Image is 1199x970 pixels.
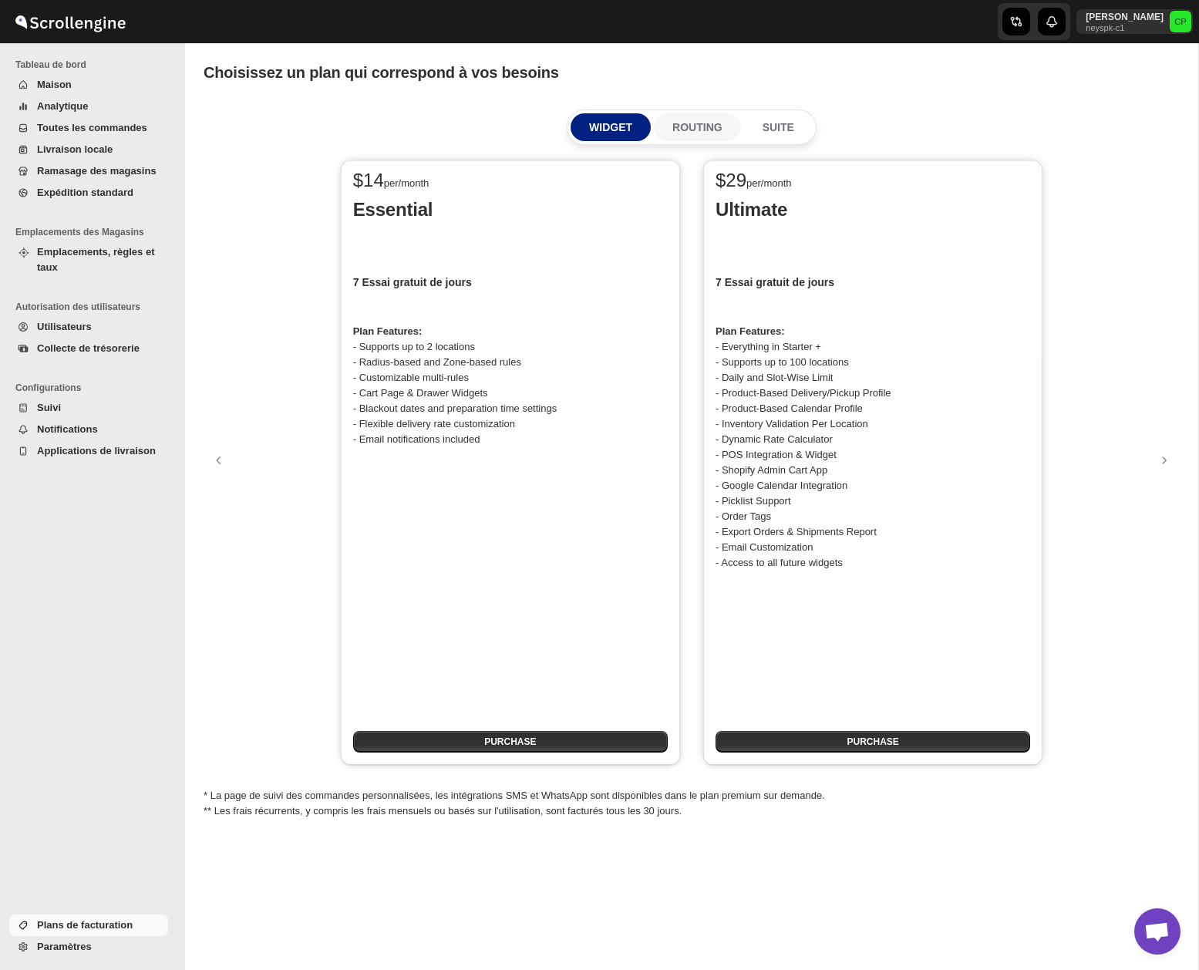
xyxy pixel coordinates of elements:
[37,100,88,112] span: Analytique
[12,2,128,41] img: ScrollEngine
[484,736,536,748] span: PURCHASE
[353,274,668,290] h2: 7 Essai gratuit de jours
[1076,9,1193,34] button: User menu
[716,197,1030,222] p: Ultimate
[204,153,1180,819] div: * La page de suivi des commandes personnalisées, les intégrations SMS et WhatsApp sont disponible...
[9,117,168,139] button: Toutes les commandes
[654,113,741,141] button: ROUTING
[9,74,168,96] button: Maison
[716,170,746,190] span: $ 29
[716,325,785,337] strong: Plan Features:
[37,187,133,198] span: Expédition standard
[37,246,154,273] span: Emplacements, règles et taux
[672,120,722,135] p: ROUTING
[37,143,113,155] span: Livraison locale
[9,316,168,338] button: Utilisateurs
[37,122,147,133] span: Toutes les commandes
[746,177,792,189] span: per/month
[744,113,813,141] button: SUITE
[37,423,98,435] span: Notifications
[716,731,1030,753] button: PURCHASE
[37,402,61,413] span: Suivi
[353,731,668,753] button: PURCHASE
[37,321,92,332] span: Utilisateurs
[15,226,174,238] span: Emplacements des Magasins
[353,325,423,337] strong: Plan Features:
[384,177,429,189] span: per/month
[353,324,668,447] p: - Supports up to 2 locations - Radius-based and Zone-based rules - Customizable multi-rules - Car...
[9,936,168,958] button: Paramètres
[9,241,168,278] button: Emplacements, règles et taux
[9,419,168,440] button: Notifications
[9,338,168,359] button: Collecte de trésorerie
[9,96,168,117] button: Analytique
[37,342,140,354] span: Collecte de trésorerie
[9,440,168,462] button: Applications de livraison
[1086,11,1164,23] p: [PERSON_NAME]
[37,919,133,931] span: Plans de facturation
[9,914,168,936] button: Plans de facturation
[37,941,92,952] span: Paramètres
[204,64,559,81] span: Choisissez un plan qui correspond à vos besoins
[763,120,794,135] p: SUITE
[37,165,157,177] span: Ramasage des magasins
[15,301,174,313] span: Autorisation des utilisateurs
[37,79,72,90] span: Maison
[353,170,384,190] span: $ 14
[15,382,174,394] span: Configurations
[571,113,651,141] button: WIDGET
[716,274,1030,290] h2: 7 Essai gratuit de jours
[1086,23,1164,32] p: neyspk-c1
[15,59,174,71] span: Tableau de bord
[353,197,668,222] p: Essential
[589,120,632,135] p: WIDGET
[1134,908,1180,955] div: Open chat
[847,736,898,748] span: PURCHASE
[716,324,1030,571] p: - Everything in Starter + - Supports up to 100 locations - Daily and Slot-Wise Limit - Product-Ba...
[1174,17,1187,26] text: CP
[1170,11,1191,32] span: Cedric Pernot
[9,397,168,419] button: Suivi
[37,445,156,456] span: Applications de livraison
